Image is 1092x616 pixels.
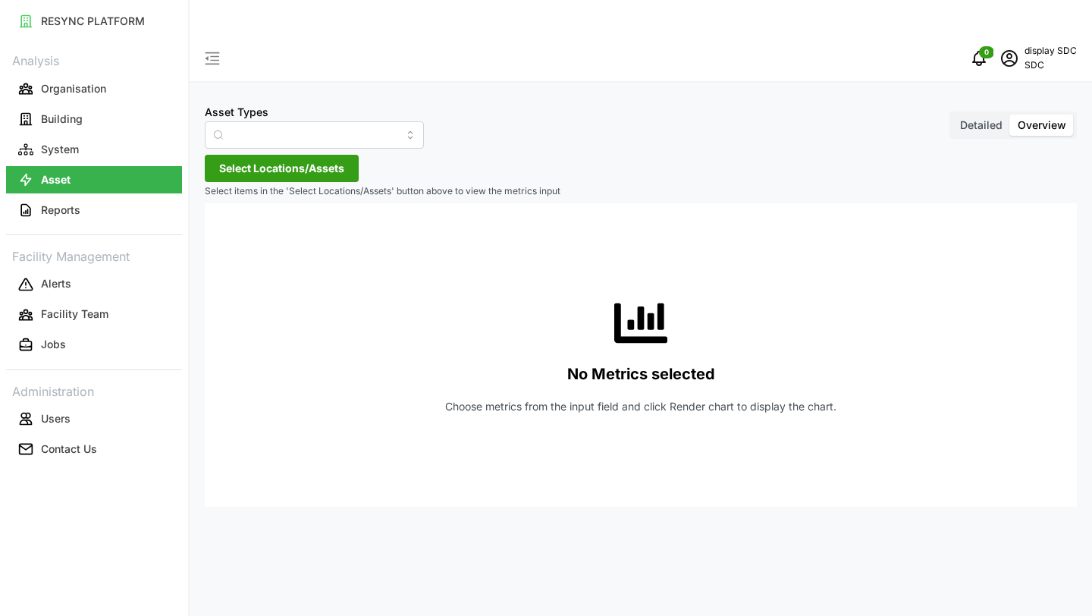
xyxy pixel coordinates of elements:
[41,306,108,322] p: Facility Team
[41,81,106,96] p: Organisation
[6,271,182,298] button: Alerts
[6,8,182,35] button: RESYNC PLATFORM
[41,411,71,426] p: Users
[1025,44,1077,58] p: display SDC
[41,172,71,187] p: Asset
[6,104,182,134] a: Building
[6,301,182,328] button: Facility Team
[6,74,182,104] a: Organisation
[964,43,994,74] button: notifications
[6,379,182,401] p: Administration
[6,269,182,300] a: Alerts
[6,244,182,266] p: Facility Management
[1025,58,1077,73] p: SDC
[1018,118,1066,131] span: Overview
[41,203,80,218] p: Reports
[6,49,182,71] p: Analysis
[6,404,182,434] a: Users
[6,195,182,225] a: Reports
[41,112,83,127] p: Building
[6,165,182,195] a: Asset
[41,337,66,352] p: Jobs
[6,300,182,330] a: Facility Team
[567,362,715,387] p: No Metrics selected
[6,332,182,359] button: Jobs
[6,405,182,432] button: Users
[6,434,182,464] a: Contact Us
[205,155,359,182] button: Select Locations/Assets
[6,75,182,102] button: Organisation
[205,104,268,121] label: Asset Types
[960,118,1003,131] span: Detailed
[205,185,1077,198] p: Select items in the 'Select Locations/Assets' button above to view the metrics input
[41,442,97,457] p: Contact Us
[445,399,836,414] p: Choose metrics from the input field and click Render chart to display the chart.
[6,166,182,193] button: Asset
[6,105,182,133] button: Building
[41,142,79,157] p: System
[6,330,182,360] a: Jobs
[6,136,182,163] button: System
[6,6,182,36] a: RESYNC PLATFORM
[41,276,71,291] p: Alerts
[6,196,182,224] button: Reports
[994,43,1025,74] button: schedule
[41,14,145,29] p: RESYNC PLATFORM
[6,134,182,165] a: System
[219,156,344,181] span: Select Locations/Assets
[6,435,182,463] button: Contact Us
[984,47,989,58] span: 0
